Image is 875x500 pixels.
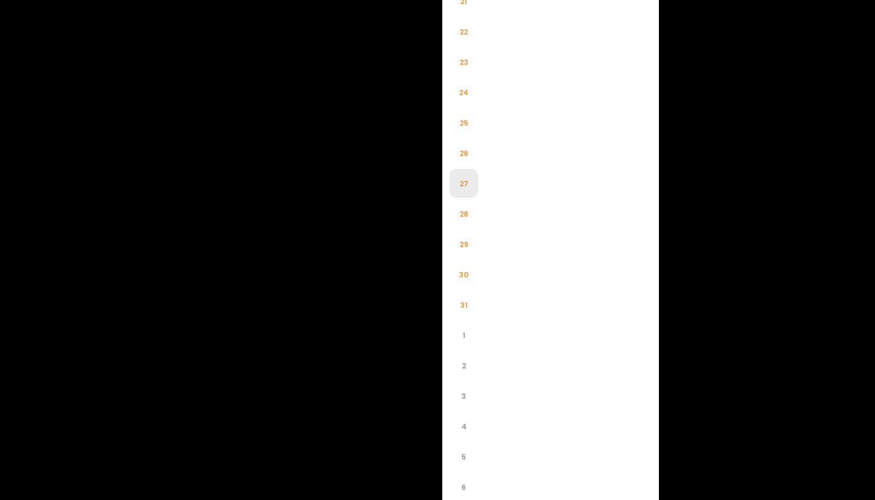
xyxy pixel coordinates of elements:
[449,48,478,76] li: 23
[449,412,478,440] li: 4
[449,290,478,319] li: 31
[449,199,478,228] li: 28
[449,169,478,198] li: 27
[449,17,478,46] li: 22
[449,321,478,349] li: 1
[449,442,478,471] li: 5
[449,108,478,137] li: 25
[449,230,478,258] li: 29
[449,382,478,410] li: 3
[449,351,478,380] li: 2
[449,260,478,289] li: 30
[449,139,478,167] li: 26
[449,78,478,107] li: 24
